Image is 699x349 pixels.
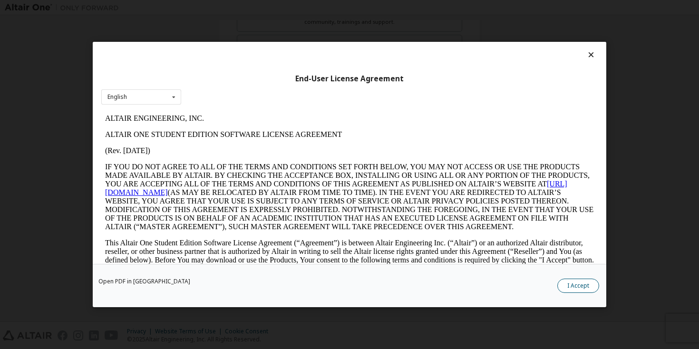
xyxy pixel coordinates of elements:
a: [URL][DOMAIN_NAME] [4,69,466,86]
p: (Rev. [DATE]) [4,36,493,45]
a: Open PDF in [GEOGRAPHIC_DATA] [98,279,190,284]
button: I Accept [557,279,599,293]
div: English [107,94,127,100]
p: ALTAIR ONE STUDENT EDITION SOFTWARE LICENSE AGREEMENT [4,20,493,29]
p: IF YOU DO NOT AGREE TO ALL OF THE TERMS AND CONDITIONS SET FORTH BELOW, YOU MAY NOT ACCESS OR USE... [4,52,493,121]
p: ALTAIR ENGINEERING, INC. [4,4,493,12]
div: End-User License Agreement [101,74,598,84]
p: This Altair One Student Edition Software License Agreement (“Agreement”) is between Altair Engine... [4,128,493,163]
